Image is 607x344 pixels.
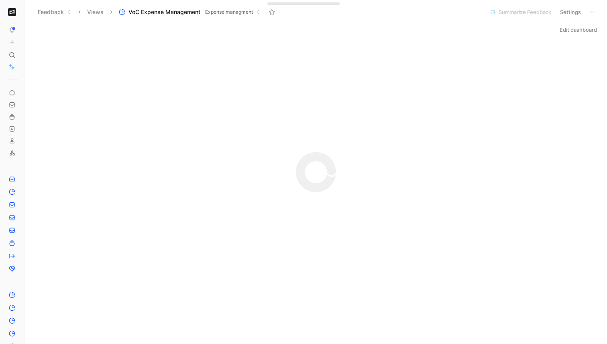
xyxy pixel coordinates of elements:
button: Feedback [34,6,75,18]
button: VoC Expense ManagementExpense managment [115,6,265,18]
button: Summarize Feedback [486,6,555,18]
button: Edit dashboard [556,24,601,35]
span: VoC Expense Management [128,8,200,16]
button: Settings [556,6,585,18]
span: Expense managment [205,8,253,16]
button: Brex [6,6,18,18]
img: Brex [8,8,16,16]
button: Views [84,6,107,18]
